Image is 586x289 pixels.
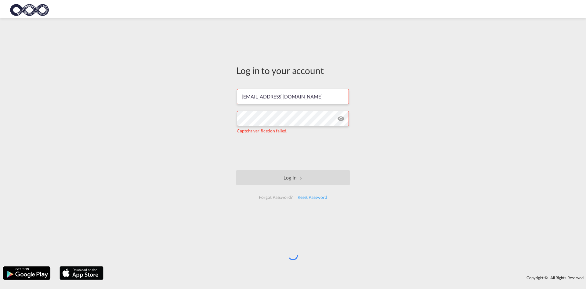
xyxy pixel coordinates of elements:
[295,192,330,203] div: Reset Password
[2,266,51,280] img: google.png
[337,115,345,122] md-icon: icon-eye-off
[9,2,50,16] img: c818b980817911efbdc1a76df449e905.png
[236,64,350,77] div: Log in to your account
[107,272,586,283] div: Copyright © . All Rights Reserved
[256,192,295,203] div: Forgot Password?
[237,128,287,133] span: Captcha verification failed.
[236,170,350,185] button: LOGIN
[237,89,349,104] input: Enter email/phone number
[59,266,104,280] img: apple.png
[247,140,339,164] iframe: reCAPTCHA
